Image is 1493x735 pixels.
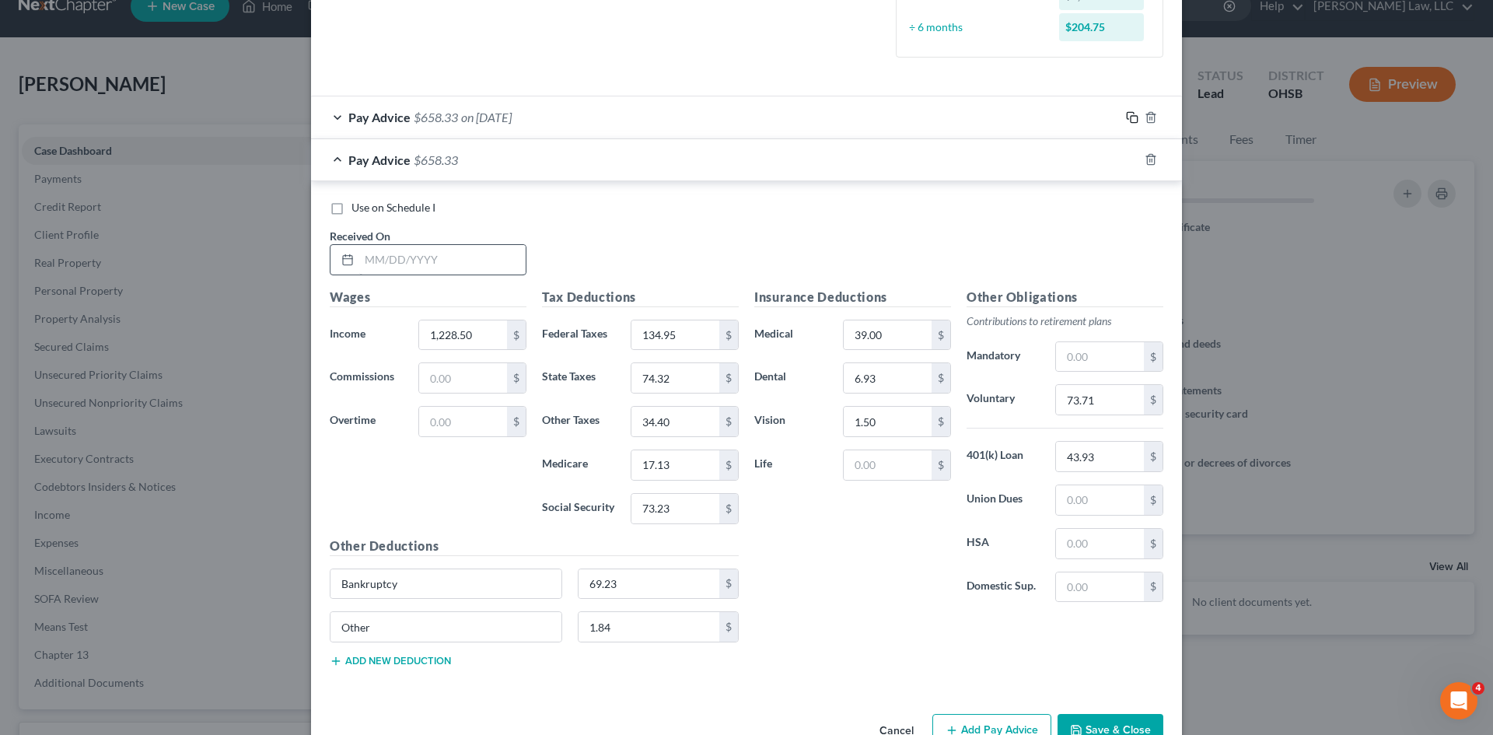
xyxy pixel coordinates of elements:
[719,494,738,523] div: $
[844,450,932,480] input: 0.00
[330,612,561,642] input: Specify...
[932,363,950,393] div: $
[754,288,951,307] h5: Insurance Deductions
[1056,529,1144,558] input: 0.00
[534,320,623,351] label: Federal Taxes
[1440,682,1477,719] iframe: Intercom live chat
[414,110,458,124] span: $658.33
[746,406,835,437] label: Vision
[932,450,950,480] div: $
[959,441,1047,472] label: 401(k) Loan
[1144,442,1163,471] div: $
[414,152,458,167] span: $658.33
[959,485,1047,516] label: Union Dues
[1056,385,1144,415] input: 0.00
[719,320,738,350] div: $
[534,362,623,394] label: State Taxes
[507,363,526,393] div: $
[959,384,1047,415] label: Voluntary
[719,612,738,642] div: $
[507,320,526,350] div: $
[844,320,932,350] input: 0.00
[1144,572,1163,602] div: $
[959,572,1047,603] label: Domestic Sup.
[330,288,526,307] h5: Wages
[1056,342,1144,372] input: 0.00
[579,612,720,642] input: 0.00
[330,569,561,599] input: Specify...
[322,406,411,437] label: Overtime
[1144,385,1163,415] div: $
[844,363,932,393] input: 0.00
[959,528,1047,559] label: HSA
[967,288,1163,307] h5: Other Obligations
[348,110,411,124] span: Pay Advice
[1059,13,1145,41] div: $204.75
[351,201,435,214] span: Use on Schedule I
[746,320,835,351] label: Medical
[1056,442,1144,471] input: 0.00
[419,407,507,436] input: 0.00
[359,245,526,275] input: MM/DD/YYYY
[330,655,451,667] button: Add new deduction
[1056,485,1144,515] input: 0.00
[1144,485,1163,515] div: $
[631,450,719,480] input: 0.00
[534,406,623,437] label: Other Taxes
[932,407,950,436] div: $
[1472,682,1484,695] span: 4
[330,229,390,243] span: Received On
[330,537,739,556] h5: Other Deductions
[631,363,719,393] input: 0.00
[959,341,1047,373] label: Mandatory
[1056,572,1144,602] input: 0.00
[507,407,526,436] div: $
[746,362,835,394] label: Dental
[348,152,411,167] span: Pay Advice
[967,313,1163,329] p: Contributions to retirement plans
[542,288,739,307] h5: Tax Deductions
[461,110,512,124] span: on [DATE]
[1144,342,1163,372] div: $
[330,327,365,340] span: Income
[746,450,835,481] label: Life
[932,320,950,350] div: $
[631,407,719,436] input: 0.00
[579,569,720,599] input: 0.00
[631,494,719,523] input: 0.00
[901,19,1051,35] div: ÷ 6 months
[1144,529,1163,558] div: $
[719,569,738,599] div: $
[534,493,623,524] label: Social Security
[719,407,738,436] div: $
[719,450,738,480] div: $
[631,320,719,350] input: 0.00
[322,362,411,394] label: Commissions
[534,450,623,481] label: Medicare
[419,320,507,350] input: 0.00
[844,407,932,436] input: 0.00
[719,363,738,393] div: $
[419,363,507,393] input: 0.00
